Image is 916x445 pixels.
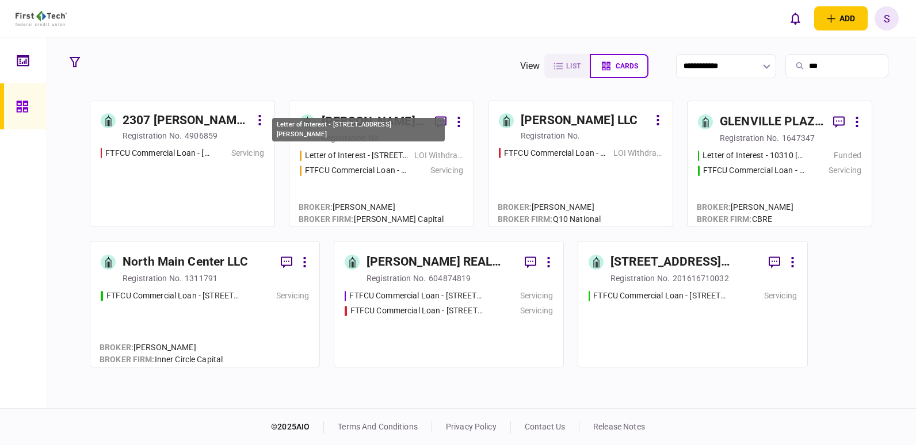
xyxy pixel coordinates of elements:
[697,214,752,224] span: broker firm :
[322,113,426,131] div: [PERSON_NAME] [PERSON_NAME] Revocable Trust
[498,213,601,225] div: Q10 National
[299,202,333,212] span: Broker :
[520,290,553,302] div: Servicing
[703,149,807,162] div: Letter of Interest - 10310 Saint Clair Cleveland OH
[703,164,807,177] div: FTFCU Commercial Loan - 10310-10414 Saint Clair Avenue
[525,422,565,431] a: contact us
[429,273,471,284] div: 604874819
[100,354,223,366] div: Inner Circle Capital
[616,62,638,70] span: cards
[590,54,648,78] button: cards
[100,343,133,352] span: Broker :
[610,253,759,271] div: [STREET_ADDRESS][PERSON_NAME], LLC
[276,290,309,302] div: Servicing
[123,253,248,271] div: North Main Center LLC
[305,164,409,177] div: FTFCU Commercial Loan - 1711 E Nine Mile Rd
[105,147,209,159] div: FTFCU Commercial Loan - 5780-5792 N Hamilton Rd Columbus OH
[334,241,564,367] a: [PERSON_NAME] REAL ESTATE GROUP, LLCregistration no.604874819FTFCU Commercial Loan - 2620 10th Av...
[100,355,155,364] span: broker firm :
[520,305,553,317] div: Servicing
[271,421,324,433] div: © 2025 AIO
[90,241,320,367] a: North Main Center LLCregistration no.1311791FTFCU Commercial Loan - 3301-3035 North Main StreetSe...
[720,113,824,131] div: GLENVILLE PLAZA HOLDING, LLC
[123,273,182,284] div: registration no.
[697,213,793,225] div: CBRE
[593,422,645,431] a: release notes
[185,273,217,284] div: 1311791
[272,118,445,141] div: Letter of Interest - [STREET_ADDRESS][PERSON_NAME]
[414,149,463,162] div: LOI Withdrawn/Declined
[367,253,516,271] div: [PERSON_NAME] REAL ESTATE GROUP, LLC
[289,101,474,227] a: [PERSON_NAME] [PERSON_NAME] Revocable Trustregistration no.Letter of Interest - 3942 Tyrone Plaza...
[814,6,868,30] button: open adding identity options
[90,101,275,227] a: 2307 [PERSON_NAME], LLCregistration no.4906859FTFCU Commercial Loan - 5780-5792 N Hamilton Rd Col...
[231,147,264,159] div: Servicing
[566,62,581,70] span: list
[498,201,601,213] div: [PERSON_NAME]
[498,202,532,212] span: Broker :
[446,422,497,431] a: privacy policy
[123,112,251,130] div: 2307 [PERSON_NAME], LLC
[697,202,731,212] span: Broker :
[720,132,779,144] div: registration no.
[829,164,861,177] div: Servicing
[350,305,485,317] div: FTFCU Commercial Loan - 1410 Ponderosa St - Ponderosa Apts
[299,213,444,225] div: [PERSON_NAME] Capital
[578,241,808,367] a: [STREET_ADDRESS][PERSON_NAME], LLCregistration no.201616710032FTFCU Commercial Loan - 700 Jones S...
[123,130,182,141] div: registration no.
[349,290,484,302] div: FTFCU Commercial Loan - 2620 10th Ave - Park View Apts
[593,290,728,302] div: FTFCU Commercial Loan - 700 Jones St 655 & 665 Cooper Ave CA
[520,59,540,73] div: view
[100,342,223,354] div: [PERSON_NAME]
[875,6,899,30] button: S
[521,112,638,130] div: [PERSON_NAME] LLC
[783,6,807,30] button: open notifications list
[338,422,418,431] a: terms and conditions
[834,149,861,162] div: Funded
[610,273,670,284] div: registration no.
[673,273,729,284] div: 201616710032
[185,130,217,141] div: 4906859
[544,54,590,78] button: list
[488,101,673,227] a: [PERSON_NAME] LLCregistration no.FTFCU Commercial Loan - 3355 Mission Ave Oceanside CALOI Withdra...
[16,11,67,26] img: client company logo
[299,214,354,224] span: broker firm :
[613,147,662,159] div: LOI Withdrawn/Declined
[367,273,426,284] div: registration no.
[106,290,241,302] div: FTFCU Commercial Loan - 3301-3035 North Main Street
[299,201,444,213] div: [PERSON_NAME]
[504,147,608,159] div: FTFCU Commercial Loan - 3355 Mission Ave Oceanside CA
[687,101,872,227] a: GLENVILLE PLAZA HOLDING, LLCregistration no.1647347Letter of Interest - 10310 Saint Clair Clevela...
[697,201,793,213] div: [PERSON_NAME]
[521,130,580,141] div: registration no.
[305,149,409,162] div: Letter of Interest - 3942 Tyrone Plaza St Petersburg FL
[782,132,815,144] div: 1647347
[764,290,797,302] div: Servicing
[498,214,553,224] span: broker firm :
[430,164,463,177] div: Servicing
